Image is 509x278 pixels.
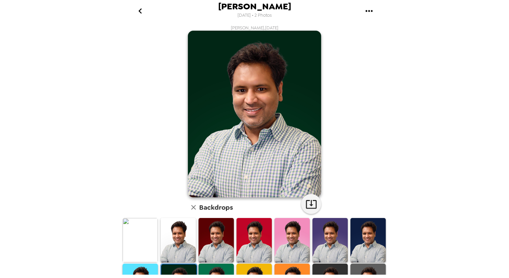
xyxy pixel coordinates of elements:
span: [PERSON_NAME] [218,2,291,11]
img: user [188,31,321,197]
span: [PERSON_NAME] , [DATE] [231,25,278,31]
h6: Backdrops [199,202,233,213]
span: [DATE] • 2 Photos [238,11,272,20]
img: Original [123,218,158,262]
